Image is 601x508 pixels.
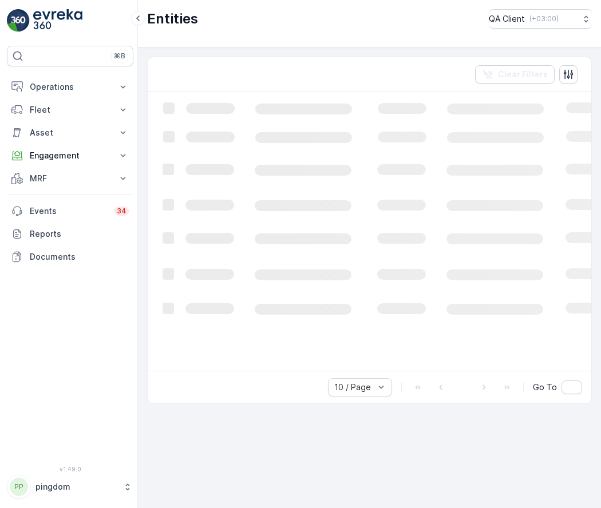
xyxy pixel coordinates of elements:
p: Asset [30,127,110,138]
p: Fleet [30,104,110,116]
button: Operations [7,76,133,98]
p: Reports [30,228,129,240]
p: Documents [30,251,129,263]
img: logo [7,9,30,32]
button: Engagement [7,144,133,167]
span: Go To [533,382,557,393]
p: Engagement [30,150,110,161]
button: PPpingdom [7,475,133,499]
p: Entities [147,10,198,28]
button: MRF [7,167,133,190]
p: pingdom [35,481,117,493]
span: v 1.49.0 [7,466,133,473]
p: ( +03:00 ) [529,14,559,23]
a: Reports [7,223,133,245]
p: 34 [117,207,126,216]
p: ⌘B [114,51,125,61]
button: Fleet [7,98,133,121]
button: Clear Filters [475,65,555,84]
p: MRF [30,173,110,184]
p: Operations [30,81,110,93]
button: QA Client(+03:00) [489,9,592,29]
a: Events34 [7,200,133,223]
img: logo_light-DOdMpM7g.png [33,9,82,32]
p: Events [30,205,108,217]
p: QA Client [489,13,525,25]
a: Documents [7,245,133,268]
p: Clear Filters [498,69,548,80]
div: PP [10,478,28,496]
button: Asset [7,121,133,144]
